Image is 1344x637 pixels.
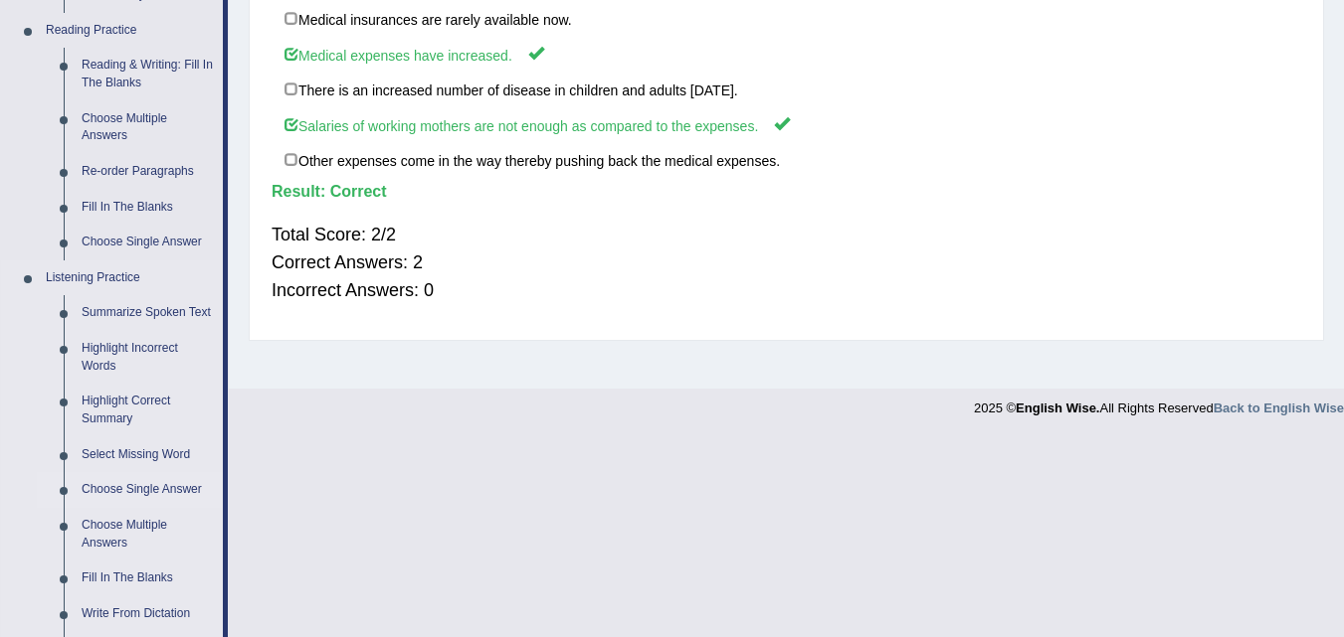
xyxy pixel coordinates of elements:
label: Salaries of working mothers are not enough as compared to the expenses. [272,106,1301,143]
div: Total Score: 2/2 Correct Answers: 2 Incorrect Answers: 0 [272,211,1301,314]
label: There is an increased number of disease in children and adults [DATE]. [272,72,1301,107]
a: Choose Single Answer [73,472,223,508]
div: 2025 © All Rights Reserved [974,389,1344,417]
a: Choose Multiple Answers [73,508,223,560]
a: Listening Practice [37,260,223,296]
a: Write From Dictation [73,596,223,632]
strong: English Wise. [1016,400,1099,415]
label: Medical expenses have increased. [272,36,1301,73]
a: Choose Multiple Answers [73,101,223,154]
a: Re-order Paragraphs [73,154,223,190]
a: Fill In The Blanks [73,560,223,596]
a: Choose Single Answer [73,225,223,260]
a: Highlight Correct Summary [73,384,223,436]
label: Other expenses come in the way thereby pushing back the medical expenses. [272,142,1301,178]
a: Select Missing Word [73,437,223,473]
a: Highlight Incorrect Words [73,331,223,384]
a: Back to English Wise [1214,400,1344,415]
a: Summarize Spoken Text [73,295,223,331]
a: Reading Practice [37,13,223,49]
label: Medical insurances are rarely available now. [272,1,1301,37]
h4: Result: [272,183,1301,201]
a: Fill In The Blanks [73,190,223,226]
a: Reading & Writing: Fill In The Blanks [73,48,223,100]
